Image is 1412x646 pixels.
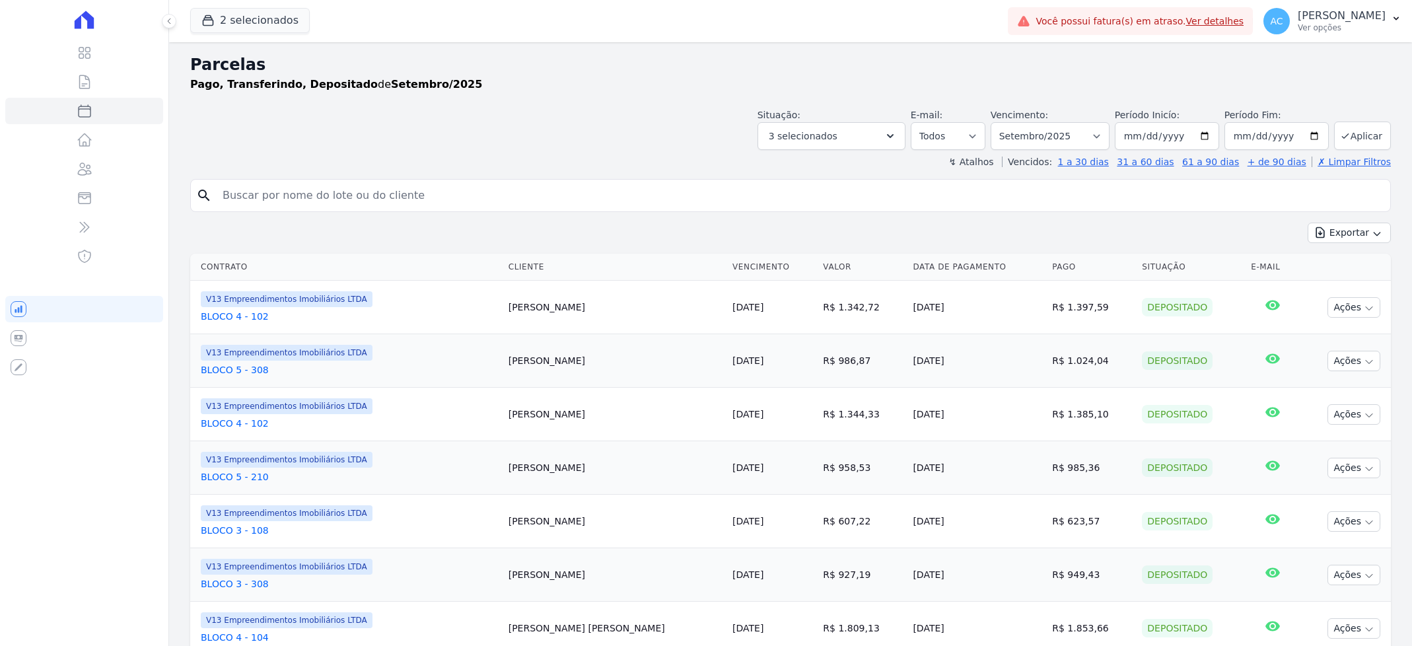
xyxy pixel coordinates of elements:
span: V13 Empreendimentos Imobiliários LTDA [201,291,372,307]
span: V13 Empreendimentos Imobiliários LTDA [201,452,372,468]
button: Ações [1327,404,1380,425]
label: Situação: [758,110,800,120]
a: BLOCO 3 - 108 [201,524,498,537]
span: Você possui fatura(s) em atraso. [1036,15,1244,28]
p: de [190,77,482,92]
div: Depositado [1142,405,1213,423]
input: Buscar por nome do lote ou do cliente [215,182,1385,209]
a: [DATE] [732,409,763,419]
i: search [196,188,212,203]
button: Ações [1327,511,1380,532]
a: [DATE] [732,462,763,473]
td: R$ 1.344,33 [818,388,907,441]
span: 3 selecionados [769,128,837,144]
a: Ver detalhes [1186,16,1244,26]
label: E-mail: [911,110,943,120]
td: R$ 927,19 [818,548,907,602]
button: Exportar [1308,223,1391,243]
td: R$ 958,53 [818,441,907,495]
th: Situação [1137,254,1246,281]
td: R$ 623,57 [1047,495,1137,548]
a: 31 a 60 dias [1117,157,1174,167]
p: [PERSON_NAME] [1298,9,1386,22]
th: Contrato [190,254,503,281]
button: 3 selecionados [758,122,905,150]
button: Ações [1327,618,1380,639]
td: R$ 949,43 [1047,548,1137,602]
label: Vencimento: [991,110,1048,120]
a: BLOCO 3 - 308 [201,577,498,591]
td: R$ 986,87 [818,334,907,388]
th: Vencimento [727,254,818,281]
button: Ações [1327,297,1380,318]
td: [DATE] [907,281,1047,334]
td: [DATE] [907,441,1047,495]
span: V13 Empreendimentos Imobiliários LTDA [201,612,372,628]
td: [PERSON_NAME] [503,388,727,441]
td: [DATE] [907,334,1047,388]
button: AC [PERSON_NAME] Ver opções [1253,3,1412,40]
button: Ações [1327,565,1380,585]
a: BLOCO 4 - 104 [201,631,498,644]
td: [PERSON_NAME] [503,548,727,602]
th: Cliente [503,254,727,281]
span: AC [1271,17,1283,26]
span: V13 Empreendimentos Imobiliários LTDA [201,559,372,575]
a: [DATE] [732,569,763,580]
td: [DATE] [907,495,1047,548]
a: + de 90 dias [1248,157,1306,167]
div: Depositado [1142,512,1213,530]
td: R$ 607,22 [818,495,907,548]
div: Depositado [1142,351,1213,370]
p: Ver opções [1298,22,1386,33]
span: V13 Empreendimentos Imobiliários LTDA [201,505,372,521]
a: BLOCO 4 - 102 [201,310,498,323]
td: [PERSON_NAME] [503,334,727,388]
a: [DATE] [732,355,763,366]
a: [DATE] [732,302,763,312]
td: [PERSON_NAME] [503,495,727,548]
td: R$ 985,36 [1047,441,1137,495]
div: Depositado [1142,458,1213,477]
th: Data de Pagamento [907,254,1047,281]
td: [PERSON_NAME] [503,281,727,334]
label: Vencidos: [1002,157,1052,167]
span: V13 Empreendimentos Imobiliários LTDA [201,398,372,414]
button: Ações [1327,458,1380,478]
div: Depositado [1142,298,1213,316]
td: R$ 1.385,10 [1047,388,1137,441]
div: Depositado [1142,619,1213,637]
label: Período Inicío: [1115,110,1180,120]
a: BLOCO 5 - 210 [201,470,498,484]
button: Aplicar [1334,122,1391,150]
a: BLOCO 5 - 308 [201,363,498,377]
td: R$ 1.024,04 [1047,334,1137,388]
button: 2 selecionados [190,8,310,33]
td: [DATE] [907,548,1047,602]
a: [DATE] [732,516,763,526]
label: ↯ Atalhos [948,157,993,167]
label: Período Fim: [1224,108,1329,122]
a: [DATE] [732,623,763,633]
div: Depositado [1142,565,1213,584]
td: [DATE] [907,388,1047,441]
th: E-mail [1246,254,1299,281]
td: [PERSON_NAME] [503,441,727,495]
a: 61 a 90 dias [1182,157,1239,167]
a: ✗ Limpar Filtros [1312,157,1391,167]
span: V13 Empreendimentos Imobiliários LTDA [201,345,372,361]
strong: Pago, Transferindo, Depositado [190,78,378,90]
td: R$ 1.397,59 [1047,281,1137,334]
h2: Parcelas [190,53,1391,77]
a: BLOCO 4 - 102 [201,417,498,430]
a: 1 a 30 dias [1058,157,1109,167]
button: Ações [1327,351,1380,371]
strong: Setembro/2025 [391,78,482,90]
th: Pago [1047,254,1137,281]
